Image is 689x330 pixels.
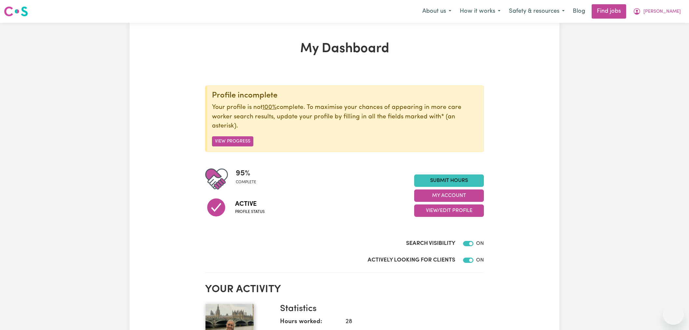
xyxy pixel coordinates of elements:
[414,189,484,202] button: My Account
[629,5,685,18] button: My Account
[505,5,569,18] button: Safety & resources
[235,209,265,215] span: Profile status
[476,258,484,263] span: ON
[212,103,478,131] p: Your profile is not complete. To maximise your chances of appearing in more care worker search re...
[592,4,626,19] a: Find jobs
[418,5,456,18] button: About us
[643,8,681,15] span: [PERSON_NAME]
[280,317,340,329] dt: Hours worked:
[340,317,479,327] dd: 28
[663,304,684,325] iframe: Button to launch messaging window
[414,174,484,187] a: Submit Hours
[212,136,253,146] button: View Progress
[205,41,484,57] h1: My Dashboard
[368,256,455,264] label: Actively Looking for Clients
[476,241,484,246] span: ON
[280,304,479,315] h3: Statistics
[236,179,256,185] span: complete
[456,5,505,18] button: How it works
[4,4,28,19] a: Careseekers logo
[4,6,28,17] img: Careseekers logo
[236,168,256,179] span: 95 %
[205,283,484,296] h2: Your activity
[236,168,261,190] div: Profile completeness: 95%
[235,199,265,209] span: Active
[414,204,484,217] button: View/Edit Profile
[212,91,478,100] div: Profile incomplete
[406,239,455,248] label: Search Visibility
[569,4,589,19] a: Blog
[262,104,276,111] u: 100%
